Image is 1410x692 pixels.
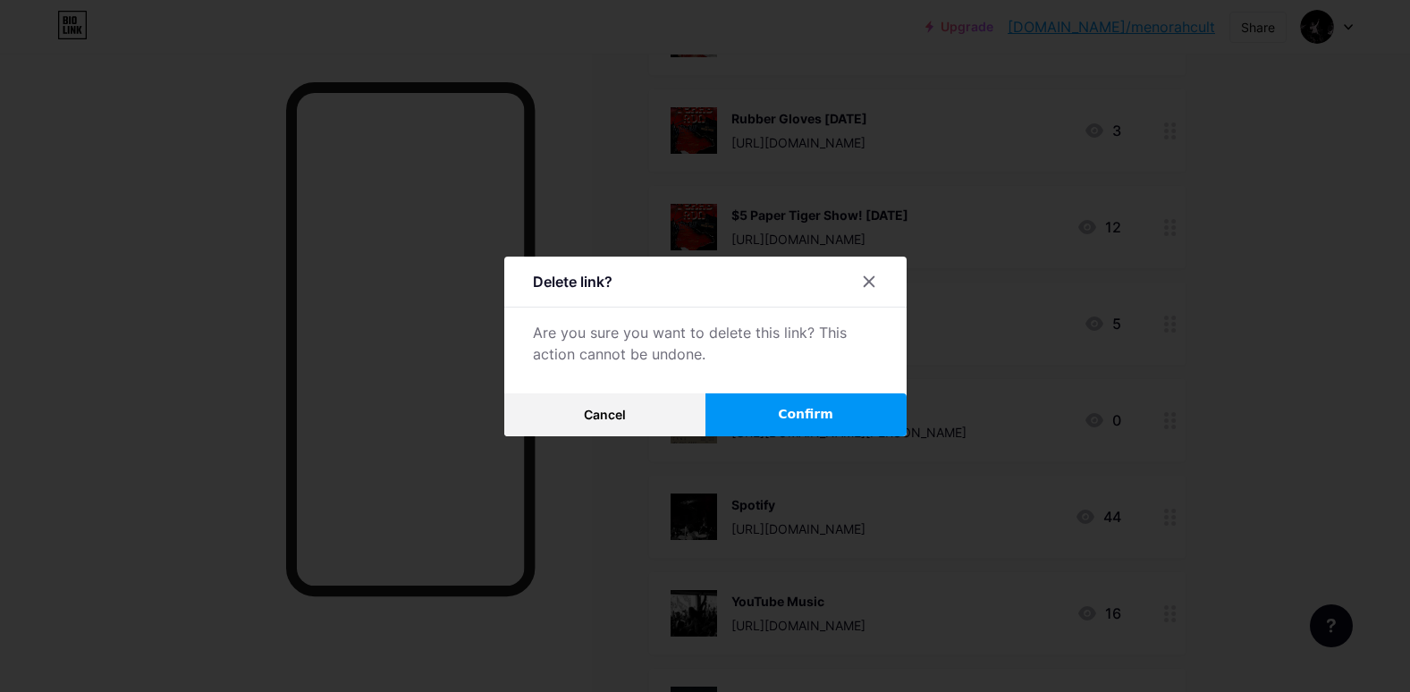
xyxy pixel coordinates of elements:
[584,407,626,422] span: Cancel
[705,393,907,436] button: Confirm
[533,322,878,365] div: Are you sure you want to delete this link? This action cannot be undone.
[778,405,833,424] span: Confirm
[504,393,705,436] button: Cancel
[533,271,612,292] div: Delete link?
